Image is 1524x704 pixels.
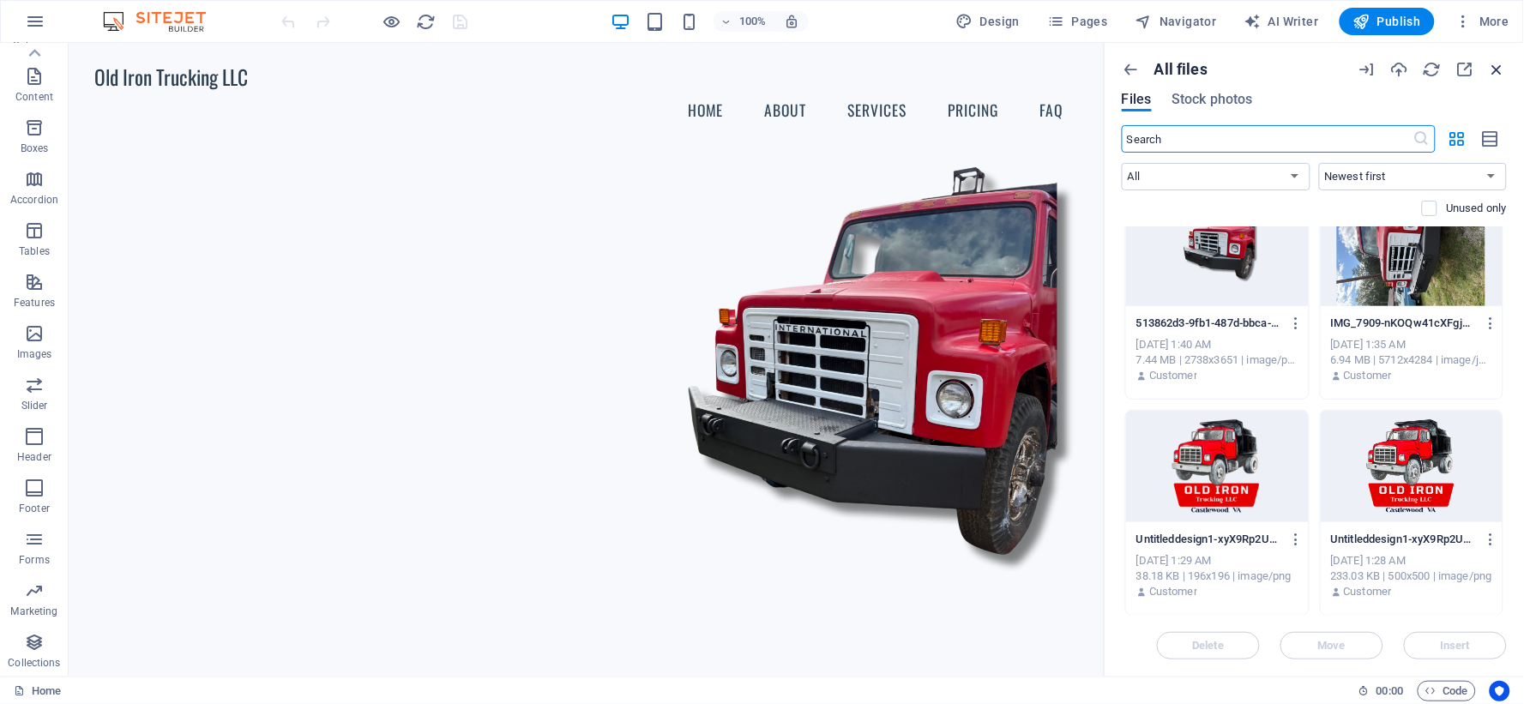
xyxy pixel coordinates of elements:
[1331,316,1477,331] p: IMG_7909-nKOQw41cXFgj78PS_0vYQw.jpg
[1344,584,1392,599] p: Customer
[1490,681,1510,701] button: Usercentrics
[1446,201,1507,216] p: Displays only files that are not in use on the website. Files added during this session can still...
[1122,60,1141,79] i: Show all folders
[17,347,52,361] p: Images
[1244,13,1319,30] span: AI Writer
[21,399,48,412] p: Slider
[1331,352,1493,368] div: 6.94 MB | 5712x4284 | image/jpeg
[1135,13,1217,30] span: Navigator
[1358,60,1376,79] i: URL import
[1449,8,1516,35] button: More
[1136,569,1298,584] div: 38.18 KB | 196x196 | image/png
[1423,60,1442,79] i: Reload
[19,553,50,567] p: Forms
[1425,681,1468,701] span: Code
[1455,13,1509,30] span: More
[1358,681,1404,701] h6: Session time
[1418,681,1476,701] button: Code
[416,11,437,32] button: reload
[739,11,767,32] h6: 100%
[417,12,437,32] i: Reload page
[1172,89,1253,110] span: Stock photos
[1047,13,1107,30] span: Pages
[1040,8,1114,35] button: Pages
[382,11,402,32] button: Click here to leave preview mode and continue editing
[1455,60,1474,79] i: Maximize
[1122,89,1152,110] span: Files
[714,11,774,32] button: 100%
[1149,368,1197,383] p: Customer
[1122,125,1413,153] input: Search
[1136,337,1298,352] div: [DATE] 1:40 AM
[15,90,53,104] p: Content
[17,450,51,464] p: Header
[10,605,57,618] p: Marketing
[8,656,60,670] p: Collections
[1149,584,1197,599] p: Customer
[19,502,50,515] p: Footer
[1129,8,1224,35] button: Navigator
[1136,532,1282,547] p: Untitleddesign1-xyX9Rp2UTPXSxb343RrpOA-UXiCRF8qc3x4s__8qURNKg.png
[1390,60,1409,79] i: Upload
[1136,352,1298,368] div: 7.44 MB | 2738x3651 | image/png
[99,11,227,32] img: Editor Logo
[1154,60,1208,79] p: All files
[1238,8,1326,35] button: AI Writer
[1353,13,1421,30] span: Publish
[949,8,1027,35] div: Design (Ctrl+Alt+Y)
[956,13,1021,30] span: Design
[1331,532,1477,547] p: Untitleddesign1-xyX9Rp2UTPXSxb343RrpOA.png
[1331,553,1493,569] div: [DATE] 1:28 AM
[1331,569,1493,584] div: 233.03 KB | 500x500 | image/png
[1388,684,1391,697] span: :
[784,14,799,29] i: On resize automatically adjust zoom level to fit chosen device.
[1340,8,1435,35] button: Publish
[10,193,58,207] p: Accordion
[1331,337,1493,352] div: [DATE] 1:35 AM
[14,296,55,310] p: Features
[949,8,1027,35] button: Design
[1136,316,1282,331] p: 513862d3-9fb1-487d-bbca-076a27c412c6-0KsQjBeRuOf8yWLJEBGaGw.png
[1344,368,1392,383] p: Customer
[21,141,49,155] p: Boxes
[19,244,50,258] p: Tables
[1136,553,1298,569] div: [DATE] 1:29 AM
[1376,681,1403,701] span: 00 00
[14,681,61,701] a: Click to cancel selection. Double-click to open Pages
